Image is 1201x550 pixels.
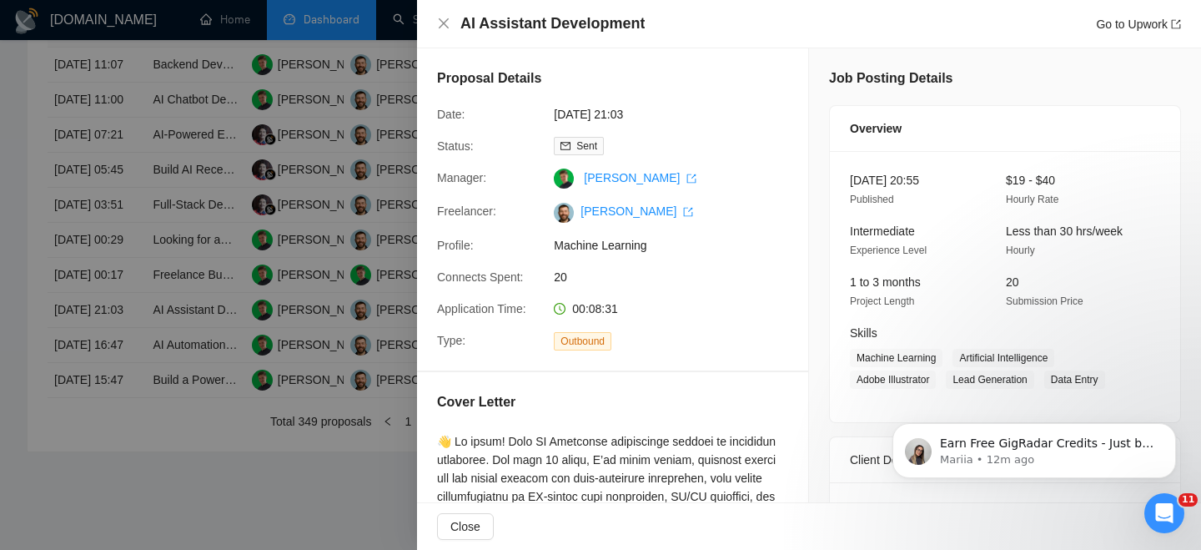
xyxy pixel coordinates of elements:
span: Lead Generation [946,371,1033,389]
span: Artificial Intelligence [952,349,1054,367]
img: c1-JWQDXWEy3CnA6sRtFzzU22paoDq5cZnWyBNc3HWqwvuW0qNnjm1CMP-YmbEEtPC [554,203,574,223]
h5: Job Posting Details [829,68,952,88]
span: Machine Learning [554,236,804,255]
span: Close [450,517,480,536]
span: Experience Level [850,245,927,256]
a: [PERSON_NAME] export [580,204,693,218]
span: Overview [850,119,902,138]
span: Manager: [437,171,486,184]
span: Intermediate [850,225,915,238]
span: 1 to 3 months [850,275,921,289]
span: Hourly [1006,245,1035,256]
span: [DATE] 20:55 [850,174,919,187]
span: Skills [850,326,877,340]
a: [PERSON_NAME] export [584,171,696,184]
span: Published [850,194,894,205]
span: 20 [554,268,804,286]
span: Adobe Illustrator [850,371,936,389]
button: Close [437,17,450,31]
button: Close [437,513,494,540]
span: Freelancer: [437,204,496,218]
h5: Cover Letter [437,392,515,412]
span: Status: [437,139,474,153]
span: 00:08:31 [572,302,618,315]
span: export [683,207,693,217]
span: Connects Spent: [437,270,524,284]
span: Machine Learning [850,349,942,367]
h4: AI Assistant Development [460,13,645,34]
span: export [686,174,696,184]
span: Hourly Rate [1006,194,1058,205]
iframe: Intercom live chat [1144,493,1184,533]
h5: Proposal Details [437,68,541,88]
span: Project Length [850,295,914,307]
span: mail [560,141,570,151]
span: Application Time: [437,302,526,315]
span: Type: [437,334,465,347]
span: Outbound [554,332,611,351]
span: Sent [576,140,597,152]
span: 11 [1178,493,1198,507]
span: 20 [1006,275,1019,289]
span: Less than 30 hrs/week [1006,225,1123,238]
a: Go to Upworkexport [1096,18,1181,31]
iframe: Intercom notifications message [867,388,1201,505]
span: clock-circle [554,303,565,315]
span: Data Entry [1044,371,1105,389]
span: $19 - $40 [1006,174,1055,187]
span: export [1171,19,1181,29]
span: Submission Price [1006,295,1083,307]
span: Profile: [437,239,474,252]
span: close [437,17,450,30]
div: Client Details [850,437,1160,482]
span: [DATE] 21:03 [554,105,804,124]
span: Date: [437,108,465,121]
